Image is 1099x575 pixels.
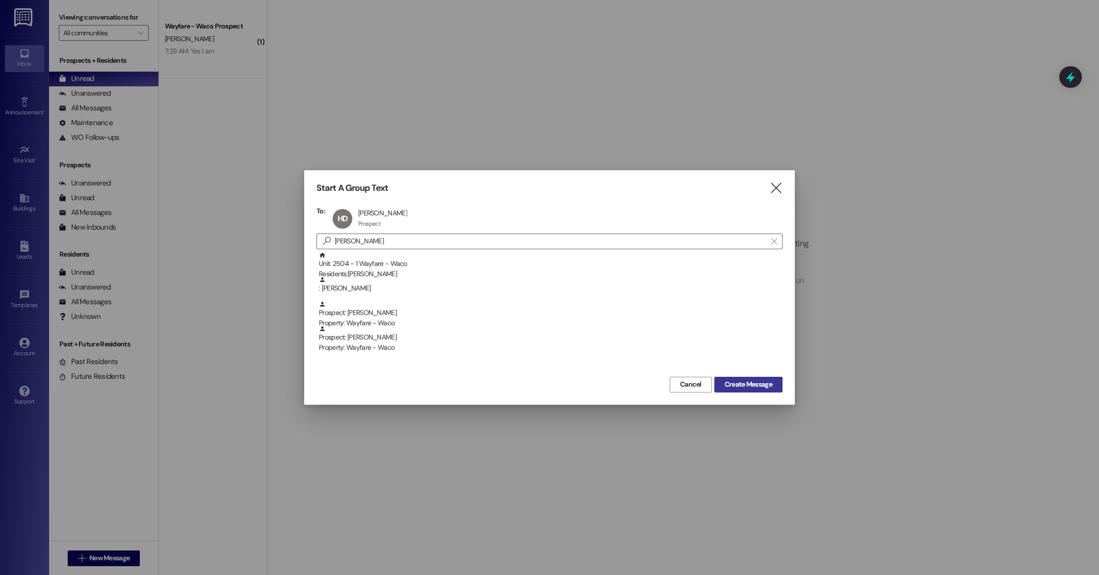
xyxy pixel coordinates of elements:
[714,377,783,392] button: Create Message
[769,183,783,193] i: 
[670,377,712,392] button: Cancel
[316,301,783,325] div: Prospect: [PERSON_NAME]Property: Wayfare - Waco
[771,237,777,245] i: 
[680,379,702,390] span: Cancel
[335,235,766,248] input: Search for any contact or apartment
[319,318,783,328] div: Property: Wayfare - Waco
[319,276,783,293] div: : [PERSON_NAME]
[319,252,783,280] div: Unit: 2504 - 1 Wayfare - Waco
[319,236,335,246] i: 
[319,325,783,353] div: Prospect: [PERSON_NAME]
[316,207,325,215] h3: To:
[319,269,783,279] div: Residents: [PERSON_NAME]
[319,301,783,329] div: Prospect: [PERSON_NAME]
[338,213,347,224] span: HD
[358,220,381,228] div: Prospect
[316,325,783,350] div: Prospect: [PERSON_NAME]Property: Wayfare - Waco
[319,342,783,353] div: Property: Wayfare - Waco
[725,379,772,390] span: Create Message
[358,209,407,217] div: [PERSON_NAME]
[316,252,783,276] div: Unit: 2504 - 1 Wayfare - WacoResidents:[PERSON_NAME]
[316,183,388,194] h3: Start A Group Text
[766,234,782,249] button: Clear text
[316,276,783,301] div: : [PERSON_NAME]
